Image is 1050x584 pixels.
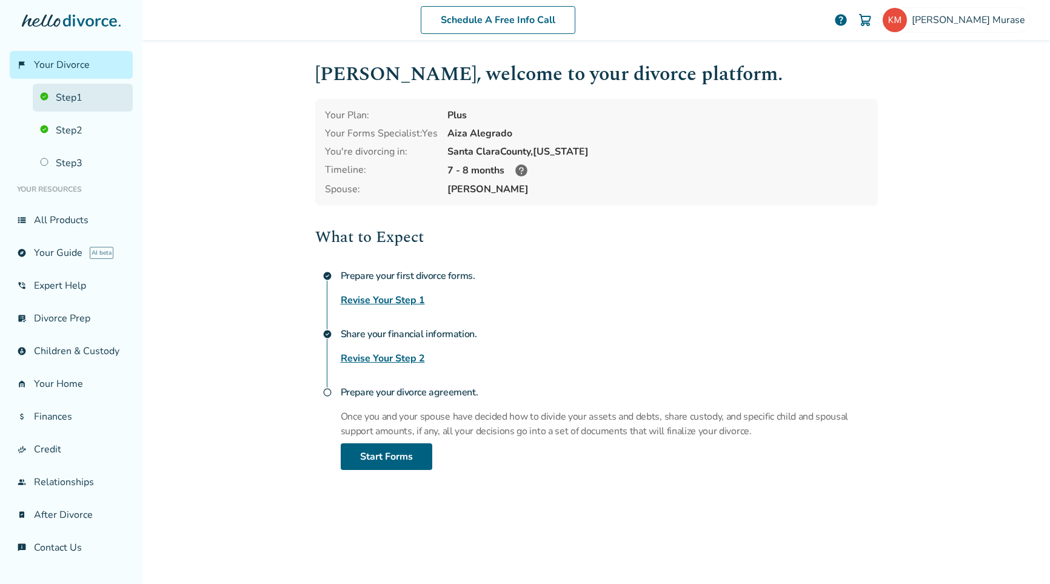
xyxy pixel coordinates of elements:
[341,409,878,438] p: Once you and your spouse have decided how to divide your assets and debts, share custody, and spe...
[341,293,425,307] a: Revise Your Step 1
[34,58,90,72] span: Your Divorce
[10,272,133,300] a: phone_in_talkExpert Help
[10,177,133,201] li: Your Resources
[325,145,438,158] div: You're divorcing in:
[17,215,27,225] span: view_list
[17,510,27,520] span: bookmark_check
[17,412,27,421] span: attach_money
[341,264,878,288] h4: Prepare your first divorce forms.
[17,281,27,290] span: phone_in_talk
[421,6,575,34] a: Schedule A Free Info Call
[325,127,438,140] div: Your Forms Specialist: Yes
[315,59,878,89] h1: [PERSON_NAME] , welcome to your divorce platform.
[33,116,133,144] a: Step2
[325,183,438,196] span: Spouse:
[341,322,878,346] h4: Share your financial information.
[10,501,133,529] a: bookmark_checkAfter Divorce
[17,445,27,454] span: finance_mode
[10,304,133,332] a: list_alt_checkDivorce Prep
[33,149,133,177] a: Step3
[17,477,27,487] span: group
[912,13,1030,27] span: [PERSON_NAME] Murase
[10,206,133,234] a: view_listAll Products
[883,8,907,32] img: katsu610@gmail.com
[33,84,133,112] a: Step1
[323,271,332,281] span: check_circle
[10,403,133,431] a: attach_moneyFinances
[10,534,133,562] a: chat_infoContact Us
[10,370,133,398] a: garage_homeYour Home
[447,145,868,158] div: Santa Clara County, [US_STATE]
[10,337,133,365] a: account_childChildren & Custody
[447,183,868,196] span: [PERSON_NAME]
[17,379,27,389] span: garage_home
[447,109,868,122] div: Plus
[10,239,133,267] a: exploreYour GuideAI beta
[447,163,868,178] div: 7 - 8 months
[325,109,438,122] div: Your Plan:
[323,388,332,397] span: radio_button_unchecked
[989,526,1050,584] iframe: Chat Widget
[447,127,868,140] div: Aiza Alegrado
[341,380,878,404] h4: Prepare your divorce agreement.
[90,247,113,259] span: AI beta
[10,468,133,496] a: groupRelationships
[323,329,332,339] span: check_circle
[325,163,438,178] div: Timeline:
[858,13,872,27] img: Cart
[17,543,27,552] span: chat_info
[17,346,27,356] span: account_child
[17,314,27,323] span: list_alt_check
[10,51,133,79] a: flag_2Your Divorce
[10,435,133,463] a: finance_modeCredit
[17,60,27,70] span: flag_2
[315,225,878,249] h2: What to Expect
[834,13,848,27] a: help
[17,248,27,258] span: explore
[341,443,432,470] a: Start Forms
[341,351,425,366] a: Revise Your Step 2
